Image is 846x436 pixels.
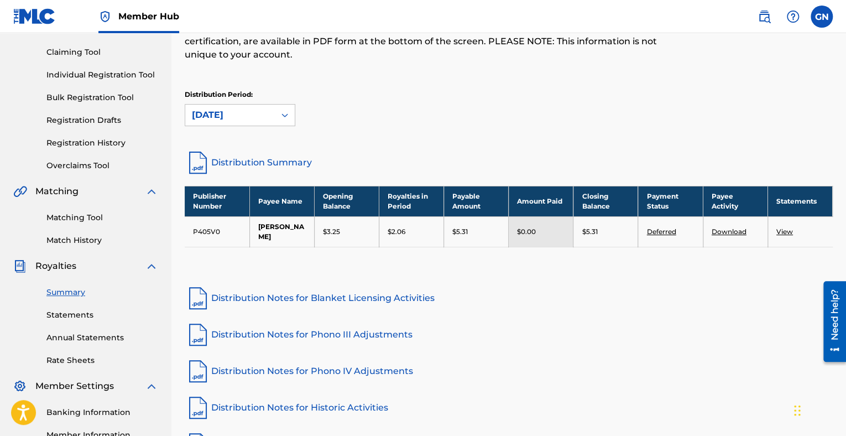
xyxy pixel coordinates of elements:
p: Notes on blanket licensing activities and dates for historical unmatched royalties, as well as th... [185,22,683,61]
a: Distribution Notes for Blanket Licensing Activities [185,285,833,312]
img: pdf [185,285,211,312]
a: Distribution Notes for Historic Activities [185,395,833,421]
img: MLC Logo [13,8,56,24]
img: Royalties [13,259,27,273]
a: Rate Sheets [46,355,158,366]
a: Individual Registration Tool [46,69,158,81]
a: Overclaims Tool [46,160,158,172]
span: Matching [35,185,79,198]
th: Payable Amount [444,186,509,216]
p: $0.00 [517,227,536,237]
a: Distribution Notes for Phono III Adjustments [185,321,833,348]
th: Opening Balance [314,186,379,216]
a: Annual Statements [46,332,158,344]
a: Banking Information [46,407,158,418]
a: Distribution Summary [185,149,833,176]
iframe: Resource Center [815,277,846,366]
a: Download [712,227,746,236]
div: Help [782,6,804,28]
img: expand [145,185,158,198]
img: Member Settings [13,380,27,393]
a: Public Search [753,6,775,28]
p: $5.31 [582,227,597,237]
img: distribution-summary-pdf [185,149,211,176]
th: Payee Activity [703,186,767,216]
th: Statements [767,186,832,216]
div: Drag [794,394,801,427]
a: Registration History [46,137,158,149]
p: Distribution Period: [185,90,295,100]
span: Member Settings [35,380,114,393]
th: Payment Status [638,186,703,216]
td: P405V0 [185,216,249,247]
p: $5.31 [452,227,468,237]
a: Summary [46,287,158,298]
th: Payee Name [249,186,314,216]
a: Deferred [646,227,676,236]
th: Publisher Number [185,186,249,216]
img: expand [145,380,158,393]
a: Claiming Tool [46,46,158,58]
a: Match History [46,235,158,246]
span: Member Hub [118,10,179,23]
img: search [758,10,771,23]
img: Top Rightsholder [98,10,112,23]
img: help [786,10,800,23]
p: $2.06 [388,227,405,237]
a: Registration Drafts [46,115,158,126]
th: Royalties in Period [379,186,443,216]
img: expand [145,259,158,273]
img: pdf [185,321,211,348]
a: Distribution Notes for Phono IV Adjustments [185,358,833,385]
p: $3.25 [323,227,340,237]
th: Closing Balance [573,186,638,216]
span: Royalties [35,259,76,273]
div: User Menu [811,6,833,28]
img: Matching [13,185,27,198]
div: [DATE] [192,108,268,122]
iframe: Chat Widget [791,383,846,436]
a: Matching Tool [46,212,158,224]
img: pdf [185,358,211,385]
td: [PERSON_NAME] [249,216,314,247]
a: View [776,227,793,236]
a: Statements [46,309,158,321]
th: Amount Paid [509,186,573,216]
img: pdf [185,395,211,421]
a: Bulk Registration Tool [46,92,158,103]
